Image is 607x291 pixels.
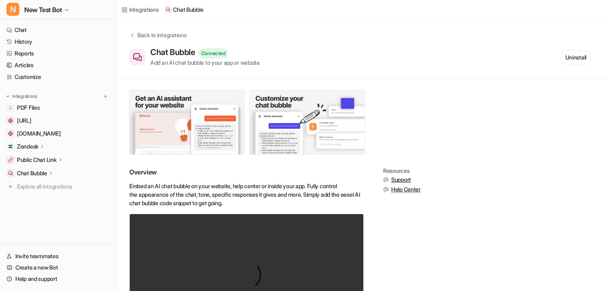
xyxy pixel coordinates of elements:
img: menu_add.svg [103,93,108,99]
a: Create a new Bot [3,262,113,273]
p: Chat Bubble [17,169,47,177]
a: help.cartoncloud.com[DOMAIN_NAME] [3,128,113,139]
img: PDF Files [8,105,13,110]
span: Support [391,176,411,184]
button: Support [383,176,421,184]
span: New Test Bot [24,4,62,15]
p: Zendesk [17,142,38,151]
img: dashboard.eesel.ai [8,118,13,123]
div: Add an AI chat bubble to your app or website [150,58,260,67]
div: Back to integrations [135,31,186,39]
span: PDF Files [17,104,40,112]
div: Integrations [129,5,159,14]
img: Public Chat Link [8,157,13,162]
a: Customize [3,71,113,83]
a: Explore all integrations [3,181,113,192]
p: Chat Bubble [173,6,203,14]
button: Integrations [3,92,40,100]
span: Explore all integrations [17,180,110,193]
a: Invite teammates [3,251,113,262]
span: / [161,6,163,13]
img: support.svg [383,177,389,183]
button: Help Center [383,185,421,193]
p: Embed an AI chat bubble on your website, help center or inside your app. Fully control the appear... [129,182,364,207]
p: Public Chat Link [17,156,57,164]
span: [URL] [17,117,32,125]
p: Integrations [12,93,37,100]
span: N [6,3,19,16]
a: dashboard.eesel.ai[URL] [3,115,113,126]
a: Chat Bubble [165,6,203,14]
span: [DOMAIN_NAME] [17,130,61,138]
a: Reports [3,48,113,59]
img: Zendesk [8,144,13,149]
a: Chat [3,24,113,36]
h2: Overview [129,168,364,177]
div: Resources [383,168,421,174]
a: Help and support [3,273,113,285]
img: explore all integrations [6,183,15,191]
img: Chat Bubble [8,171,13,176]
div: Connected [198,49,228,58]
a: History [3,36,113,47]
img: help.cartoncloud.com [8,131,13,136]
a: PDF FilesPDF Files [3,102,113,113]
button: Back to integrations [129,31,186,47]
div: Chat Bubble [150,47,198,57]
a: Integrations [121,5,159,14]
span: Help Center [391,185,421,193]
a: Articles [3,59,113,71]
img: expand menu [5,93,11,99]
button: Uninstall [561,50,591,64]
img: support.svg [383,187,389,192]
